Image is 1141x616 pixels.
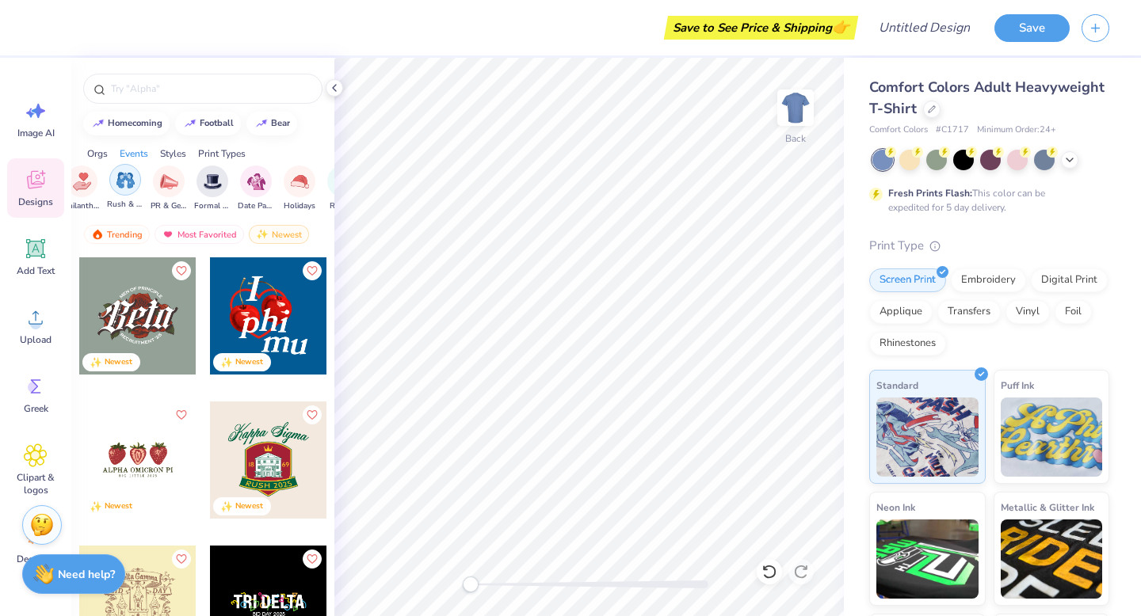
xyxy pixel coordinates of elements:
button: filter button [238,165,274,212]
div: Events [120,146,148,161]
div: Most Favorited [155,225,244,244]
span: Philanthropy [63,200,100,212]
input: Untitled Design [866,12,983,44]
span: Greek [24,402,48,415]
div: Applique [869,300,933,324]
img: PR & General Image [160,173,178,191]
div: filter for Date Parties & Socials [238,165,274,212]
div: Newest [235,356,263,368]
span: Add Text [17,264,55,277]
div: filter for Retreat [327,165,359,212]
img: Puff Ink [1001,397,1103,477]
span: Date Parties & Socials [238,200,274,212]
img: trend_line.gif [255,119,268,128]
div: Styles [160,146,186,161]
img: trend_line.gif [92,119,105,128]
div: Embroidery [951,268,1026,292]
div: Newest [249,225,309,244]
span: PR & General [151,200,187,212]
button: filter button [327,165,359,212]
div: filter for Formal & Semi [194,165,231,212]
button: Like [303,261,322,280]
span: Comfort Colors [869,124,928,137]
button: filter button [194,165,231,212]
div: filter for PR & General [151,165,187,212]
div: homecoming [108,119,162,127]
span: Minimum Order: 24 + [977,124,1056,137]
span: Upload [20,333,52,346]
img: Standard [876,397,979,477]
span: Retreat [330,200,357,212]
button: Save [994,14,1070,42]
button: Like [172,405,191,424]
strong: Fresh Prints Flash: [888,187,972,200]
img: most_fav.gif [162,229,174,240]
div: Trending [84,225,150,244]
div: Newest [235,500,263,512]
div: Print Types [198,146,246,161]
img: Holidays Image [291,173,309,191]
button: filter button [284,165,315,212]
img: Retreat Image [334,173,353,191]
button: Like [303,549,322,568]
div: Newest [105,500,132,512]
div: filter for Rush & Bid [107,164,143,211]
button: Like [172,549,191,568]
img: Back [780,92,811,124]
button: football [175,112,241,135]
img: trending.gif [91,229,104,240]
span: Clipart & logos [10,471,62,496]
span: Comfort Colors Adult Heavyweight T-Shirt [869,78,1105,118]
span: 👉 [832,17,849,36]
span: # C1717 [936,124,969,137]
img: Rush & Bid Image [116,171,135,189]
img: Metallic & Glitter Ink [1001,519,1103,599]
span: Metallic & Glitter Ink [1001,499,1094,515]
button: Like [172,261,191,280]
span: Designs [18,196,53,208]
button: bear [246,112,297,135]
div: filter for Holidays [284,165,315,212]
img: Formal & Semi Image [204,173,222,191]
span: Holidays [284,200,315,212]
span: Neon Ink [876,499,915,515]
div: filter for Philanthropy [63,165,100,212]
strong: Need help? [58,567,115,582]
div: Screen Print [869,268,946,292]
div: Digital Print [1031,268,1108,292]
button: Like [303,405,322,424]
img: Date Parties & Socials Image [247,173,265,191]
button: filter button [63,165,100,212]
div: Accessibility label [463,576,479,592]
div: bear [271,119,290,127]
div: Transfers [937,300,1001,324]
div: Newest [105,356,132,368]
div: Print Type [869,237,1109,255]
span: Standard [876,377,918,394]
div: Save to See Price & Shipping [668,16,854,40]
div: Back [785,131,806,146]
div: football [200,119,234,127]
img: Philanthropy Image [73,173,91,191]
input: Try "Alpha" [109,81,312,97]
img: Neon Ink [876,519,979,599]
span: Puff Ink [1001,377,1034,394]
div: Foil [1055,300,1092,324]
button: filter button [107,165,143,212]
div: Rhinestones [869,332,946,356]
img: trend_line.gif [184,119,197,128]
div: Vinyl [1006,300,1050,324]
div: Orgs [87,146,108,161]
span: Image AI [17,127,55,139]
img: newest.gif [256,229,269,240]
button: homecoming [83,112,170,135]
button: filter button [151,165,187,212]
span: Formal & Semi [194,200,231,212]
span: Decorate [17,553,55,565]
span: Rush & Bid [107,199,143,211]
div: This color can be expedited for 5 day delivery. [888,186,1083,215]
